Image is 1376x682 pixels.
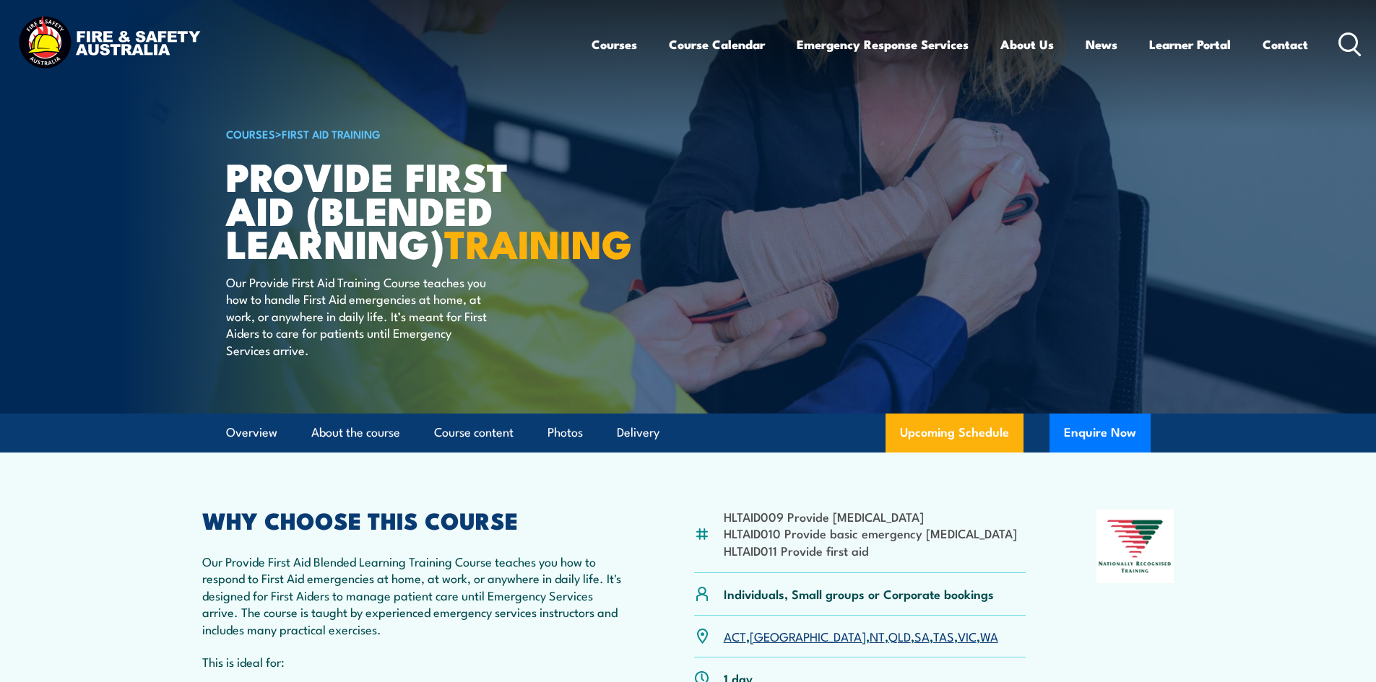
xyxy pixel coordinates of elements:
[933,627,954,644] a: TAS
[311,414,400,452] a: About the course
[669,25,765,64] a: Course Calendar
[750,627,866,644] a: [GEOGRAPHIC_DATA]
[434,414,514,452] a: Course content
[226,126,275,141] a: COURSES
[592,25,637,64] a: Courses
[797,25,969,64] a: Emergency Response Services
[1096,510,1174,583] img: Nationally Recognised Training logo.
[724,585,994,602] p: Individuals, Small groups or Corporate bookings
[226,274,490,358] p: Our Provide First Aid Training Course teaches you how to handle First Aid emergencies at home, at...
[1263,25,1308,64] a: Contact
[724,525,1017,541] li: HLTAID010 Provide basic emergency [MEDICAL_DATA]
[724,627,746,644] a: ACT
[282,126,381,141] a: First Aid Training
[1149,25,1231,64] a: Learner Portal
[202,510,624,530] h2: WHY CHOOSE THIS COURSE
[202,553,624,637] p: Our Provide First Aid Blended Learning Training Course teaches you how to respond to First Aid em...
[724,542,1017,559] li: HLTAID011 Provide first aid
[444,212,632,272] strong: TRAINING
[202,653,624,670] p: This is ideal for:
[548,414,583,452] a: Photos
[914,627,930,644] a: SA
[724,628,998,644] p: , , , , , , ,
[1050,414,1151,453] button: Enquire Now
[886,414,1024,453] a: Upcoming Schedule
[958,627,977,644] a: VIC
[888,627,911,644] a: QLD
[1000,25,1054,64] a: About Us
[226,159,583,260] h1: Provide First Aid (Blended Learning)
[980,627,998,644] a: WA
[870,627,885,644] a: NT
[1086,25,1117,64] a: News
[617,414,659,452] a: Delivery
[226,414,277,452] a: Overview
[724,508,1017,525] li: HLTAID009 Provide [MEDICAL_DATA]
[226,125,583,142] h6: >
